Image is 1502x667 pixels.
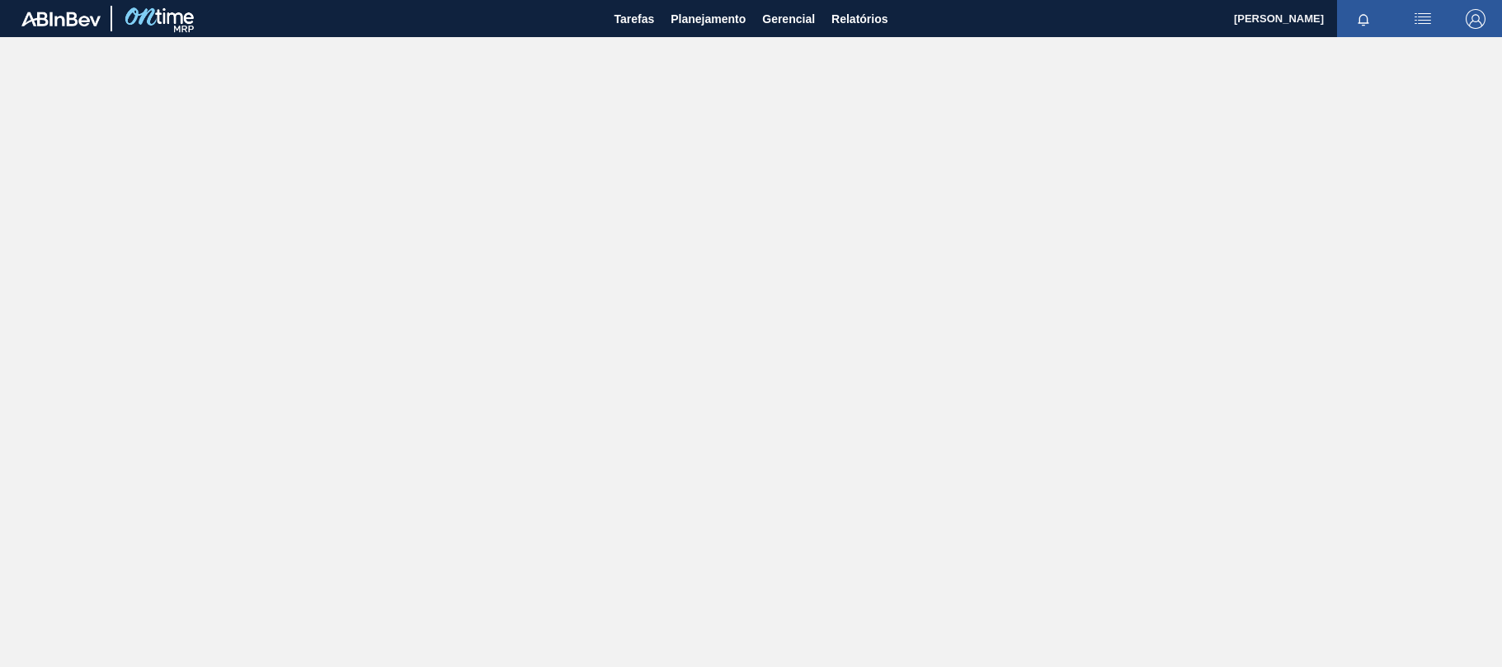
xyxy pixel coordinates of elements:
img: TNhmsLtSVTkK8tSr43FrP2fwEKptu5GPRR3wAAAABJRU5ErkJggg== [21,12,101,26]
span: Relatórios [831,9,888,29]
span: Gerencial [762,9,815,29]
span: Tarefas [614,9,654,29]
img: userActions [1413,9,1433,29]
img: Logout [1466,9,1486,29]
span: Planejamento [671,9,746,29]
button: Notificações [1337,7,1390,31]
